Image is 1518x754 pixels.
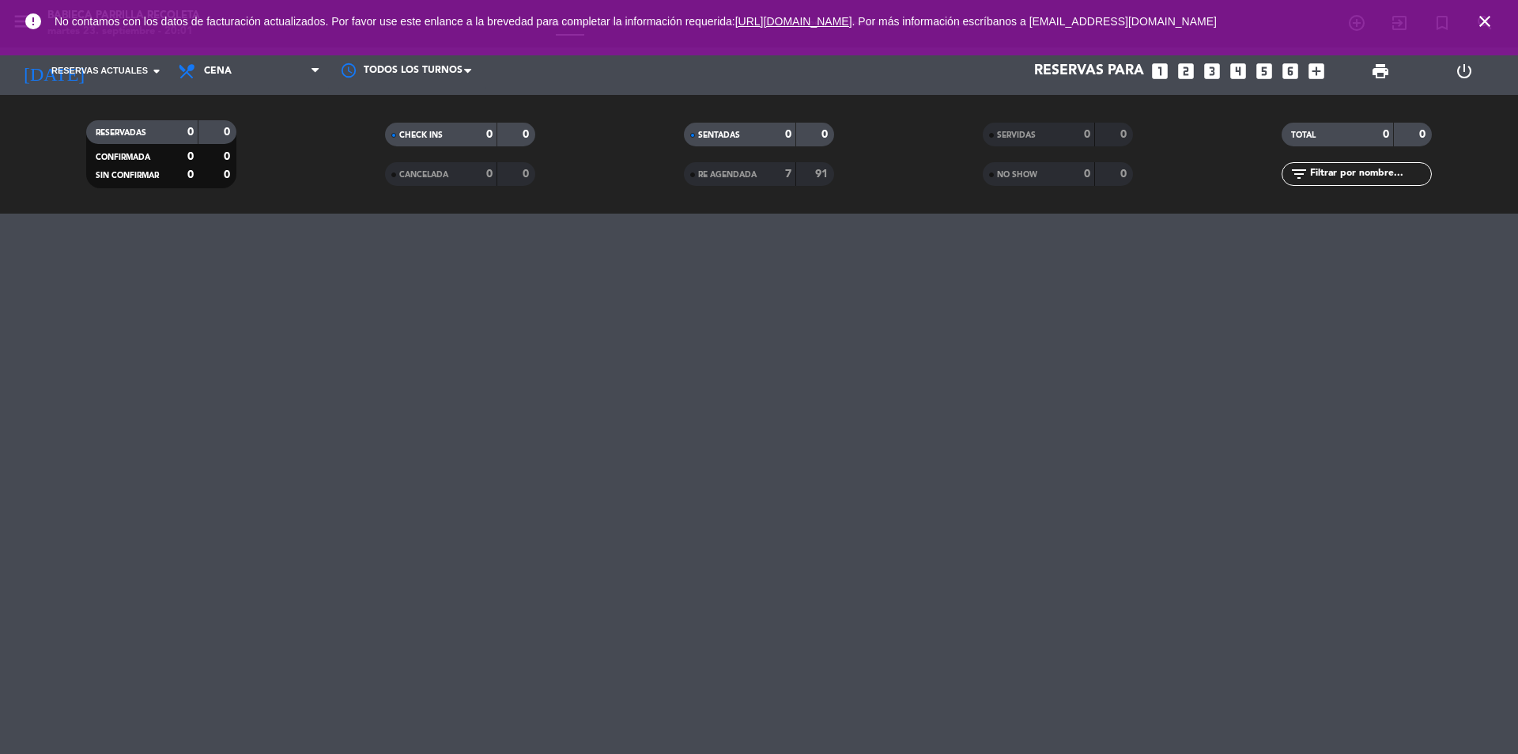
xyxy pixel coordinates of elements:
span: print [1371,62,1390,81]
i: power_settings_new [1455,62,1474,81]
strong: 0 [821,129,831,140]
span: Cena [204,66,232,77]
span: Reservas actuales [51,64,148,78]
span: CONFIRMADA [96,153,150,161]
strong: 91 [815,169,831,180]
i: error [24,12,43,31]
a: . Por más información escríbanos a [EMAIL_ADDRESS][DOMAIN_NAME] [852,15,1217,28]
span: Reservas para [1034,63,1144,79]
span: NO SHOW [997,171,1037,179]
i: [DATE] [12,54,96,89]
strong: 0 [1084,129,1090,140]
input: Filtrar por nombre... [1308,165,1431,183]
strong: 0 [486,129,493,140]
i: filter_list [1290,165,1308,184]
i: looks_3 [1202,61,1222,81]
strong: 7 [785,169,791,180]
i: add_box [1306,61,1327,81]
i: arrow_drop_down [147,62,166,81]
i: close [1475,12,1494,31]
strong: 0 [1120,169,1130,180]
strong: 0 [224,151,233,162]
span: SENTADAS [698,131,740,139]
div: LOG OUT [1422,47,1506,95]
strong: 0 [187,169,194,180]
span: RE AGENDADA [698,171,757,179]
strong: 0 [1383,129,1389,140]
span: No contamos con los datos de facturación actualizados. Por favor use este enlance a la brevedad p... [55,15,1217,28]
i: looks_5 [1254,61,1274,81]
strong: 0 [785,129,791,140]
span: CHECK INS [399,131,443,139]
span: RESERVADAS [96,129,146,137]
span: SERVIDAS [997,131,1036,139]
a: [URL][DOMAIN_NAME] [735,15,852,28]
strong: 0 [224,169,233,180]
strong: 0 [224,127,233,138]
i: looks_4 [1228,61,1248,81]
span: TOTAL [1291,131,1316,139]
span: CANCELADA [399,171,448,179]
strong: 0 [187,127,194,138]
strong: 0 [1419,129,1429,140]
strong: 0 [486,169,493,180]
span: SIN CONFIRMAR [96,172,159,180]
strong: 0 [1084,169,1090,180]
strong: 0 [523,129,532,140]
strong: 0 [1120,129,1130,140]
strong: 0 [187,151,194,162]
i: looks_6 [1280,61,1301,81]
strong: 0 [523,169,532,180]
i: looks_one [1150,61,1170,81]
i: looks_two [1176,61,1196,81]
